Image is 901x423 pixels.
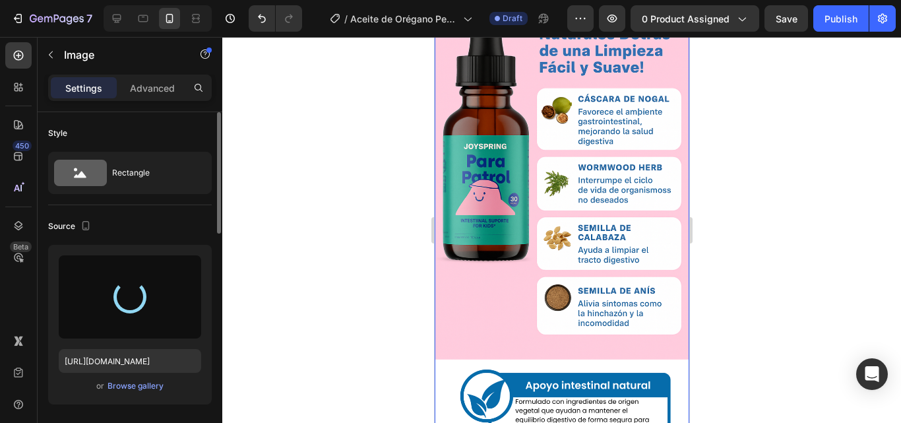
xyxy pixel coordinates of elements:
button: 0 product assigned [631,5,759,32]
span: / [344,12,348,26]
button: Browse gallery [107,379,164,393]
div: Rectangle [112,158,193,188]
p: 7 [86,11,92,26]
iframe: Design area [435,37,689,423]
span: Save [776,13,797,24]
p: Settings [65,81,102,95]
input: https://example.com/image.jpg [59,349,201,373]
span: Draft [503,13,522,24]
span: Aceite de Orégano Pesos [350,12,458,26]
div: Style [48,127,67,139]
div: Beta [10,242,32,252]
p: Image [64,47,176,63]
span: or [96,378,104,394]
button: 7 [5,5,98,32]
button: Save [764,5,808,32]
button: Publish [813,5,869,32]
div: Publish [824,12,857,26]
p: Advanced [130,81,175,95]
div: Open Intercom Messenger [856,358,888,390]
div: Source [48,218,94,236]
div: 450 [13,141,32,151]
div: Browse gallery [108,380,164,392]
div: Undo/Redo [249,5,302,32]
span: 0 product assigned [642,12,730,26]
